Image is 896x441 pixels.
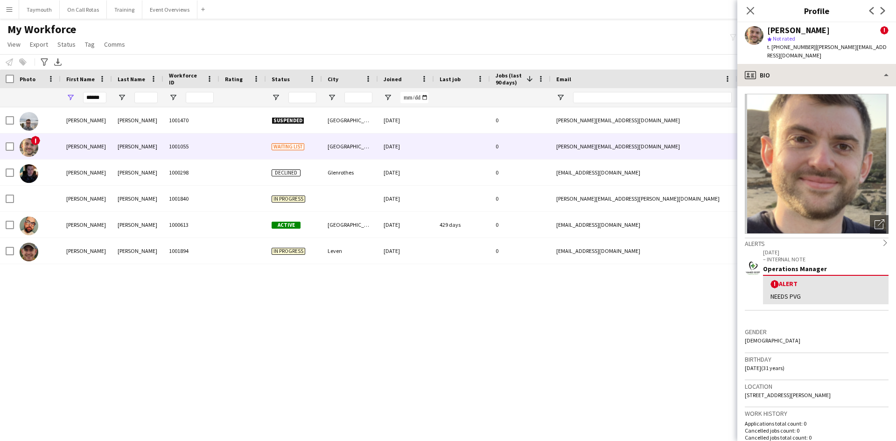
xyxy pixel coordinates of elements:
[490,107,551,133] div: 0
[490,133,551,159] div: 0
[400,92,428,103] input: Joined Filter Input
[66,76,95,83] span: First Name
[142,0,197,19] button: Event Overviews
[61,186,112,211] div: [PERSON_NAME]
[20,76,35,83] span: Photo
[328,76,338,83] span: City
[272,76,290,83] span: Status
[57,40,76,49] span: Status
[163,160,219,185] div: 1000298
[112,107,163,133] div: [PERSON_NAME]
[767,43,887,59] span: | [PERSON_NAME][EMAIL_ADDRESS][DOMAIN_NAME]
[490,186,551,211] div: 0
[163,238,219,264] div: 1001894
[745,94,889,234] img: Crew avatar or photo
[344,92,372,103] input: City Filter Input
[745,392,831,399] span: [STREET_ADDRESS][PERSON_NAME]
[60,0,107,19] button: On Call Rotas
[7,40,21,49] span: View
[551,160,737,185] div: [EMAIL_ADDRESS][DOMAIN_NAME]
[186,92,214,103] input: Workforce ID Filter Input
[763,265,889,273] div: Operations Manager
[770,292,881,301] div: NEEDS PVG
[66,93,75,102] button: Open Filter Menu
[26,38,52,50] a: Export
[20,243,38,261] img: Thomas Stewart
[52,56,63,68] app-action-btn: Export XLSX
[767,43,816,50] span: t. [PHONE_NUMBER]
[556,76,571,83] span: Email
[384,76,402,83] span: Joined
[272,93,280,102] button: Open Filter Menu
[763,256,889,263] p: – INTERNAL NOTE
[169,72,203,86] span: Workforce ID
[378,186,434,211] div: [DATE]
[19,0,60,19] button: Taymouth
[490,238,551,264] div: 0
[745,409,889,418] h3: Work history
[745,328,889,336] h3: Gender
[83,92,106,103] input: First Name Filter Input
[112,160,163,185] div: [PERSON_NAME]
[163,212,219,238] div: 1000613
[378,212,434,238] div: [DATE]
[20,112,38,131] img: Thomas Connon
[112,238,163,264] div: [PERSON_NAME]
[434,212,490,238] div: 429 days
[169,93,177,102] button: Open Filter Menu
[880,26,889,35] span: !
[61,238,112,264] div: [PERSON_NAME]
[31,136,40,145] span: !
[30,40,48,49] span: Export
[322,160,378,185] div: Glenrothes
[54,38,79,50] a: Status
[7,22,76,36] span: My Workforce
[322,212,378,238] div: [GEOGRAPHIC_DATA]
[225,76,243,83] span: Rating
[322,133,378,159] div: [GEOGRAPHIC_DATA]
[112,212,163,238] div: [PERSON_NAME]
[328,93,336,102] button: Open Filter Menu
[272,248,305,255] span: In progress
[4,38,24,50] a: View
[272,117,304,124] span: Suspended
[745,364,784,371] span: [DATE] (31 years)
[767,26,830,35] div: [PERSON_NAME]
[551,186,737,211] div: [PERSON_NAME][EMAIL_ADDRESS][PERSON_NAME][DOMAIN_NAME]
[118,93,126,102] button: Open Filter Menu
[322,107,378,133] div: [GEOGRAPHIC_DATA]
[112,133,163,159] div: [PERSON_NAME]
[496,72,523,86] span: Jobs (last 90 days)
[378,133,434,159] div: [DATE]
[104,40,125,49] span: Comms
[272,169,301,176] span: Declined
[551,212,737,238] div: [EMAIL_ADDRESS][DOMAIN_NAME]
[556,93,565,102] button: Open Filter Menu
[85,40,95,49] span: Tag
[107,0,142,19] button: Training
[100,38,129,50] a: Comms
[551,133,737,159] div: [PERSON_NAME][EMAIL_ADDRESS][DOMAIN_NAME]
[61,133,112,159] div: [PERSON_NAME]
[737,64,896,86] div: Bio
[870,215,889,234] div: Open photos pop-in
[770,280,881,288] div: Alert
[61,160,112,185] div: [PERSON_NAME]
[440,76,461,83] span: Last job
[163,107,219,133] div: 1001470
[745,434,889,441] p: Cancelled jobs total count: 0
[20,138,38,157] img: Thomas Cox
[745,420,889,427] p: Applications total count: 0
[288,92,316,103] input: Status Filter Input
[134,92,158,103] input: Last Name Filter Input
[490,212,551,238] div: 0
[745,337,800,344] span: [DEMOGRAPHIC_DATA]
[745,427,889,434] p: Cancelled jobs count: 0
[737,5,896,17] h3: Profile
[81,38,98,50] a: Tag
[163,186,219,211] div: 1001840
[551,238,737,264] div: [EMAIL_ADDRESS][DOMAIN_NAME]
[770,280,779,288] span: !
[112,186,163,211] div: [PERSON_NAME]
[763,249,889,256] p: [DATE]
